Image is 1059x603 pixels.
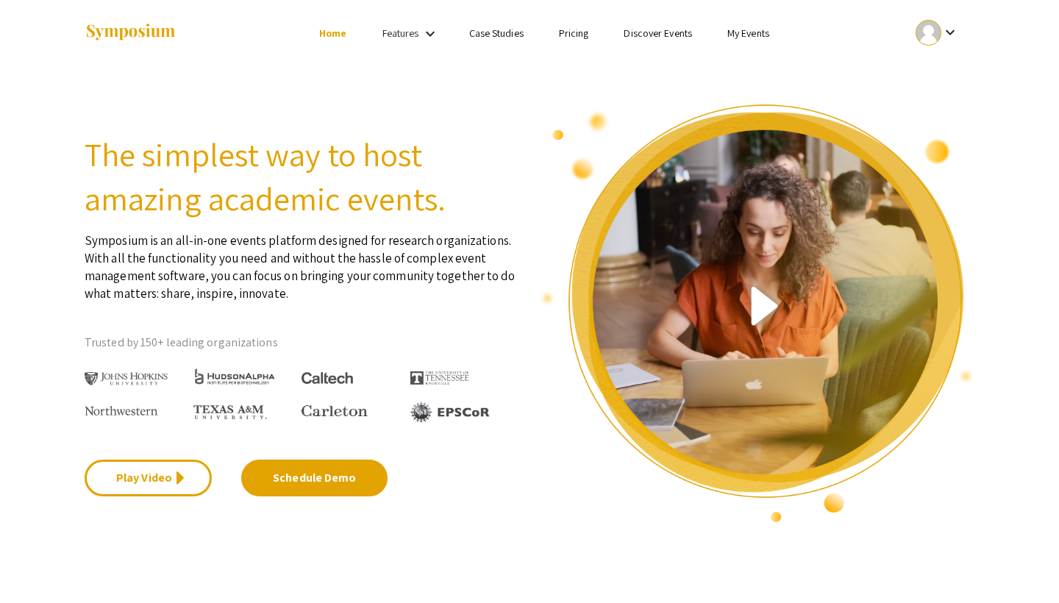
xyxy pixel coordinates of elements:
a: Schedule Demo [241,460,388,496]
p: Trusted by 150+ leading organizations [85,332,518,354]
img: The University of Tennessee [410,371,469,385]
mat-icon: Expand account dropdown [941,24,959,41]
a: Features [382,26,419,40]
img: HudsonAlpha [193,368,277,385]
iframe: Chat [11,537,63,592]
img: Northwestern [85,406,158,415]
h2: The simplest way to host amazing academic events. [85,132,518,221]
img: Texas A&M University [193,405,267,420]
img: Johns Hopkins University [85,372,168,386]
mat-icon: Expand Features list [421,25,439,43]
a: Case Studies [469,26,524,40]
img: Symposium by ForagerOne [85,23,176,43]
a: Discover Events [624,26,692,40]
button: Expand account dropdown [900,16,974,49]
a: Play Video [85,460,212,496]
p: Symposium is an all-in-one events platform designed for research organizations. With all the func... [85,221,518,302]
img: EPSCOR [410,402,491,423]
a: My Events [727,26,769,40]
img: video overview of Symposium [541,103,974,524]
a: Home [319,26,346,40]
img: Caltech [302,372,353,385]
img: Carleton [302,405,368,417]
a: Pricing [559,26,589,40]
